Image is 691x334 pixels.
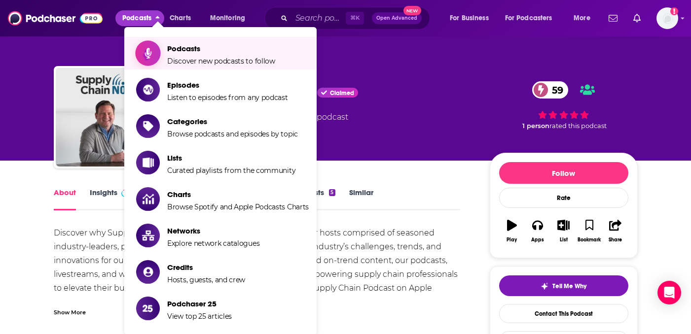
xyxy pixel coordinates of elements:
[507,237,517,243] div: Play
[450,11,489,25] span: For Business
[167,226,259,235] span: Networks
[56,68,154,167] img: Supply Chain Now
[167,312,232,321] span: View top 25 articles
[54,188,76,210] a: About
[349,188,373,210] a: Similar
[167,202,309,211] span: Browse Spotify and Apple Podcasts Charts
[90,188,139,210] a: InsightsPodchaser Pro
[167,93,288,102] span: Listen to episodes from any podcast
[657,281,681,304] div: Open Intercom Messenger
[567,10,603,26] button: open menu
[602,213,628,249] button: Share
[167,44,275,53] span: Podcasts
[403,6,421,15] span: New
[121,189,139,197] img: Podchaser Pro
[167,239,259,248] span: Explore network catalogues
[167,130,298,138] span: Browse podcasts and episodes by topic
[549,122,607,130] span: rated this podcast
[560,237,568,243] div: List
[499,188,628,208] div: Rate
[346,12,364,25] span: ⌘ K
[372,12,422,24] button: Open AdvancedNew
[170,11,191,25] span: Charts
[167,190,309,199] span: Charts
[163,10,197,26] a: Charts
[210,11,245,25] span: Monitoring
[656,7,678,29] span: Logged in as Ruth_Nebius
[490,75,638,136] div: 59 1 personrated this podcast
[629,10,645,27] a: Show notifications dropdown
[499,162,628,184] button: Follow
[8,9,103,28] img: Podchaser - Follow, Share and Rate Podcasts
[499,304,628,323] a: Contact This Podcast
[167,275,245,284] span: Hosts, guests, and crew
[532,81,568,99] a: 59
[552,282,586,290] span: Tell Me Why
[122,11,151,25] span: Podcasts
[499,213,525,249] button: Play
[167,166,295,175] span: Curated playlists from the community
[577,213,602,249] button: Bookmark
[541,282,548,290] img: tell me why sparkle
[531,237,544,243] div: Apps
[274,7,439,30] div: Search podcasts, credits, & more...
[167,80,288,90] span: Episodes
[609,237,622,243] div: Share
[499,10,567,26] button: open menu
[167,117,298,126] span: Categories
[167,263,245,272] span: Credits
[670,7,678,15] svg: Add a profile image
[505,11,552,25] span: For Podcasters
[605,10,621,27] a: Show notifications dropdown
[443,10,501,26] button: open menu
[578,237,601,243] div: Bookmark
[291,10,346,26] input: Search podcasts, credits, & more...
[203,10,258,26] button: open menu
[499,275,628,296] button: tell me why sparkleTell Me Why
[115,10,164,26] button: close menu
[54,226,461,309] div: Discover why Supply Chain Now is the #1 Voice of Supply Chain. Our hosts comprised of seasoned in...
[656,7,678,29] img: User Profile
[542,81,568,99] span: 59
[167,153,295,163] span: Lists
[574,11,590,25] span: More
[376,16,417,21] span: Open Advanced
[167,57,275,66] span: Discover new podcasts to follow
[525,213,550,249] button: Apps
[167,299,232,308] span: Podchaser 25
[550,213,576,249] button: List
[522,122,549,130] span: 1 person
[656,7,678,29] button: Show profile menu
